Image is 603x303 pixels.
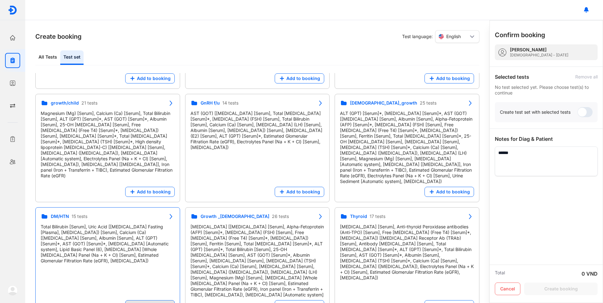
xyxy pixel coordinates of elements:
[495,270,505,277] div: Total
[190,224,325,298] div: [MEDICAL_DATA] [[MEDICAL_DATA] [Serum], Alpha-Fetoprotein (AFP) [Serum]*, [MEDICAL_DATA] (FSH) [S...
[420,100,436,106] span: 25 tests
[495,73,529,81] div: Selected tests
[582,270,598,277] div: 0 VND
[125,73,175,83] button: Add to booking
[190,111,325,150] div: AST (GOT) [[MEDICAL_DATA] [Serum], Total [MEDICAL_DATA] [Serum]*, [MEDICAL_DATA] (FSH) [Serum], T...
[51,100,79,106] span: growth/child
[370,214,385,219] span: 17 tests
[510,47,568,53] div: [PERSON_NAME]
[575,74,598,80] div: Remove all
[35,32,82,41] h3: Create booking
[510,53,568,58] div: [DEMOGRAPHIC_DATA] - [DATE]
[286,76,320,81] span: Add to booking
[35,50,60,65] div: All Tests
[8,285,18,295] img: logo
[495,84,598,96] div: No test selected yet. Please choose test(s) to continue
[424,73,474,83] button: Add to booking
[500,109,571,115] div: Create test set with selected tests
[81,100,97,106] span: 21 tests
[137,76,171,81] span: Add to booking
[402,30,479,43] div: Test language:
[8,5,17,15] img: logo
[201,214,269,219] span: Growth _[DEMOGRAPHIC_DATA]
[41,224,175,264] div: Total Bilirubin [Serum], Uric Acid [[MEDICAL_DATA] Fasting [Plasma], [MEDICAL_DATA]) [Serum], Cal...
[524,283,598,295] button: Create booking
[436,76,470,81] span: Add to booking
[340,111,474,184] div: ALT (GPT) [Serum]*, [MEDICAL_DATA] [Serum]*, AST (GOT) [[MEDICAL_DATA] [Serum], Albumin [Serum], ...
[51,214,69,219] span: DM/HTN
[275,187,324,197] button: Add to booking
[137,189,171,195] span: Add to booking
[495,135,598,143] div: Notes for Diag & Patient
[275,73,324,83] button: Add to booking
[286,189,320,195] span: Add to booking
[446,34,461,39] span: English
[272,214,289,219] span: 26 tests
[350,100,417,106] span: [DEMOGRAPHIC_DATA]_growth
[495,31,545,39] h3: Confirm booking
[201,100,220,106] span: GnRH f/u
[60,50,84,65] div: Test set
[495,283,520,295] button: Cancel
[424,187,474,197] button: Add to booking
[41,111,175,179] div: Magnesium (Mg) [Serum], Calcium (Ca) [Serum], Total Bilirubin [Serum], ALT (GPT) [Serum]*, AST (G...
[222,100,238,106] span: 14 tests
[350,214,367,219] span: Thyroid
[72,214,87,219] span: 15 tests
[125,187,175,197] button: Add to booking
[340,224,474,281] div: [MEDICAL_DATA] [Serum], Anti-thyroid Peroxidase antibodies (Anti-TPO) [Serum], Free [MEDICAL_DATA...
[436,189,470,195] span: Add to booking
